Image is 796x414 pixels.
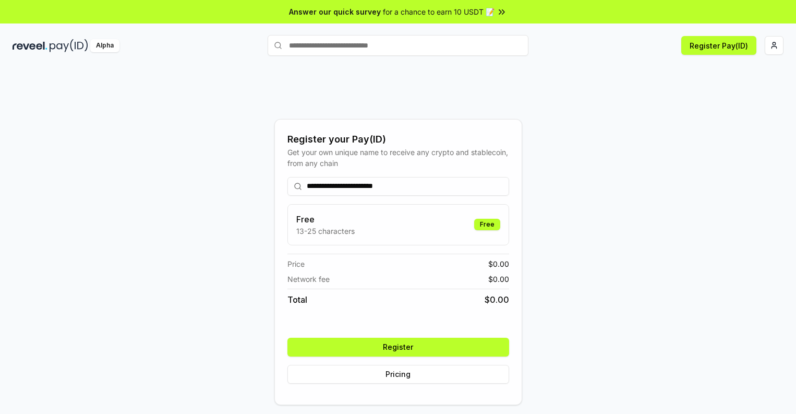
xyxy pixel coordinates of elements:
[474,219,500,230] div: Free
[383,6,495,17] span: for a chance to earn 10 USDT 📝
[296,226,355,236] p: 13-25 characters
[296,213,355,226] h3: Free
[287,338,509,357] button: Register
[287,132,509,147] div: Register your Pay(ID)
[13,39,47,52] img: reveel_dark
[287,147,509,169] div: Get your own unique name to receive any crypto and stablecoin, from any chain
[485,293,509,306] span: $ 0.00
[287,274,330,285] span: Network fee
[488,274,509,285] span: $ 0.00
[50,39,88,52] img: pay_id
[287,293,307,306] span: Total
[681,36,756,55] button: Register Pay(ID)
[488,258,509,269] span: $ 0.00
[287,365,509,384] button: Pricing
[289,6,381,17] span: Answer our quick survey
[90,39,119,52] div: Alpha
[287,258,305,269] span: Price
